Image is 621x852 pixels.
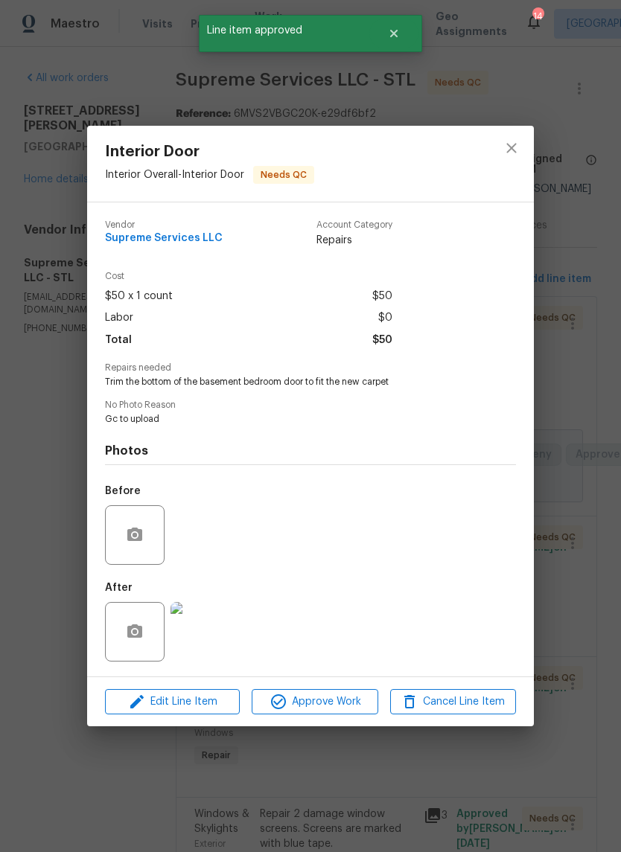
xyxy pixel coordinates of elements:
span: $50 x 1 count [105,286,173,307]
span: Cancel Line Item [395,693,512,711]
span: Interior Overall - Interior Door [105,170,244,180]
button: Approve Work [252,689,378,715]
span: Edit Line Item [109,693,235,711]
div: 14 [532,9,543,24]
button: close [494,130,529,166]
span: $50 [372,330,392,351]
h4: Photos [105,443,516,458]
span: $50 [372,286,392,307]
button: Cancel Line Item [390,689,516,715]
h5: Before [105,486,141,496]
span: No Photo Reason [105,400,516,410]
span: Interior Door [105,144,314,160]
button: Edit Line Item [105,689,240,715]
h5: After [105,583,133,593]
span: Repairs [316,233,392,248]
span: Repairs needed [105,363,516,373]
span: Line item approved [199,15,369,46]
span: Vendor [105,220,223,230]
span: Approve Work [256,693,373,711]
button: Close [369,19,418,48]
span: Account Category [316,220,392,230]
span: Gc to upload [105,413,475,426]
span: Cost [105,272,392,281]
span: Trim the bottom of the basement bedroom door to fit the new carpet [105,376,475,388]
span: Labor [105,307,133,329]
span: Supreme Services LLC [105,233,223,244]
span: Needs QC [255,167,313,182]
span: Total [105,330,132,351]
span: $0 [378,307,392,329]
